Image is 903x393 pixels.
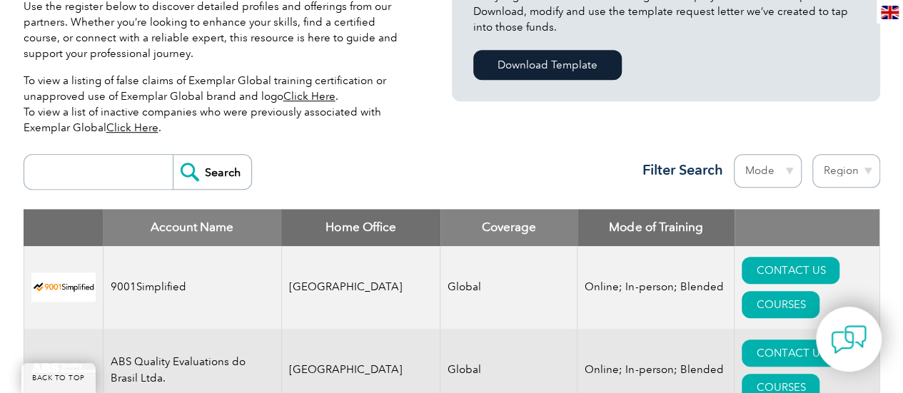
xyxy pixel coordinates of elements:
th: Coverage: activate to sort column ascending [440,209,577,246]
a: CONTACT US [742,340,839,367]
td: Online; In-person; Blended [577,246,735,329]
img: en [881,6,899,19]
td: Global [440,246,577,329]
th: Home Office: activate to sort column ascending [281,209,440,246]
a: Click Here [106,121,158,134]
h3: Filter Search [634,161,723,179]
img: contact-chat.png [831,322,867,357]
a: COURSES [742,291,819,318]
th: Mode of Training: activate to sort column ascending [577,209,735,246]
a: Download Template [473,50,622,80]
img: c92924ac-d9bc-ea11-a814-000d3a79823d-logo.jpg [31,362,96,378]
td: 9001Simplified [103,246,281,329]
a: CONTACT US [742,257,839,284]
a: Click Here [283,90,336,103]
th: Account Name: activate to sort column descending [103,209,281,246]
th: : activate to sort column ascending [735,209,879,246]
a: BACK TO TOP [21,363,96,393]
input: Search [173,155,251,189]
td: [GEOGRAPHIC_DATA] [281,246,440,329]
p: To view a listing of false claims of Exemplar Global training certification or unapproved use of ... [24,73,409,136]
img: 37c9c059-616f-eb11-a812-002248153038-logo.png [31,272,96,302]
